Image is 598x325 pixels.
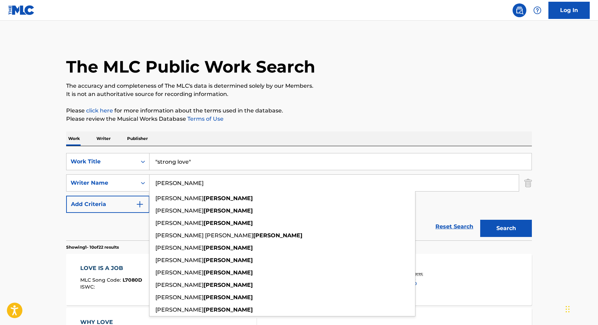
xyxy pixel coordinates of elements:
[566,299,570,319] div: Drag
[71,158,133,166] div: Work Title
[66,56,315,77] h1: The MLC Public Work Search
[86,107,113,114] a: click here
[155,232,253,239] span: [PERSON_NAME] [PERSON_NAME]
[155,220,204,226] span: [PERSON_NAME]
[66,196,149,213] button: Add Criteria
[155,245,204,251] span: [PERSON_NAME]
[71,179,133,187] div: Writer Name
[564,292,598,325] iframe: Chat Widget
[515,6,524,14] img: search
[80,277,123,283] span: MLC Song Code :
[204,257,253,263] strong: [PERSON_NAME]
[123,277,142,283] span: L7080D
[186,116,224,122] a: Terms of Use
[204,207,253,214] strong: [PERSON_NAME]
[80,264,142,272] div: LOVE IS A JOB
[524,174,532,192] img: Delete Criterion
[66,107,532,115] p: Please for more information about the terms used in the database.
[432,219,477,234] a: Reset Search
[155,207,204,214] span: [PERSON_NAME]
[66,244,119,250] p: Showing 1 - 10 of 22 results
[480,220,532,237] button: Search
[66,90,532,98] p: It is not an authoritative source for recording information.
[155,282,204,288] span: [PERSON_NAME]
[80,284,96,290] span: ISWC :
[66,153,532,240] form: Search Form
[66,131,82,146] p: Work
[155,257,204,263] span: [PERSON_NAME]
[66,82,532,90] p: The accuracy and completeness of The MLC's data is determined solely by our Members.
[513,3,526,17] a: Public Search
[530,3,544,17] div: Help
[66,254,532,305] a: LOVE IS A JOBMLC Song Code:L7080DISWC:Writers (2)PENN, [PERSON_NAME]Recording Artists (9)[PERSON_...
[66,115,532,123] p: Please review the Musical Works Database
[204,220,253,226] strong: [PERSON_NAME]
[8,5,35,15] img: MLC Logo
[155,269,204,276] span: [PERSON_NAME]
[155,195,204,202] span: [PERSON_NAME]
[155,294,204,301] span: [PERSON_NAME]
[204,294,253,301] strong: [PERSON_NAME]
[125,131,150,146] p: Publisher
[548,2,590,19] a: Log In
[204,245,253,251] strong: [PERSON_NAME]
[204,269,253,276] strong: [PERSON_NAME]
[204,195,253,202] strong: [PERSON_NAME]
[204,306,253,313] strong: [PERSON_NAME]
[253,232,302,239] strong: [PERSON_NAME]
[204,282,253,288] strong: [PERSON_NAME]
[155,306,204,313] span: [PERSON_NAME]
[136,200,144,208] img: 9d2ae6d4665cec9f34b9.svg
[94,131,113,146] p: Writer
[533,6,542,14] img: help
